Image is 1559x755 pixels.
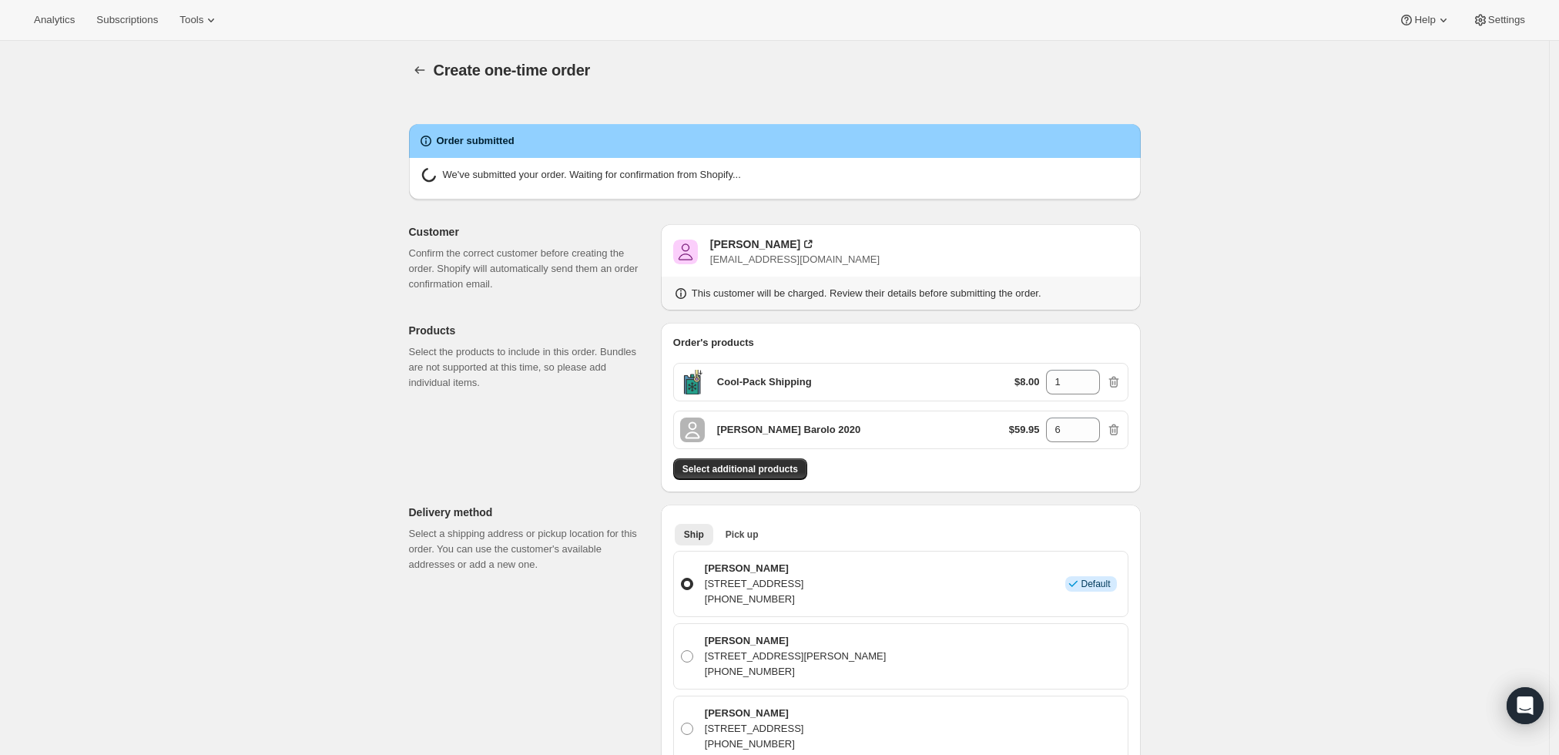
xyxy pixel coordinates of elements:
[726,528,759,541] span: Pick up
[1414,14,1435,26] span: Help
[443,167,741,187] p: We've submitted your order. Waiting for confirmation from Shopify...
[170,9,228,31] button: Tools
[710,237,800,252] div: [PERSON_NAME]
[409,246,649,292] p: Confirm the correct customer before creating the order. Shopify will automatically send them an o...
[705,592,804,607] p: [PHONE_NUMBER]
[1081,578,1110,590] span: Default
[179,14,203,26] span: Tools
[705,721,804,737] p: [STREET_ADDRESS]
[34,14,75,26] span: Analytics
[692,286,1041,301] p: This customer will be charged. Review their details before submitting the order.
[705,576,804,592] p: [STREET_ADDRESS]
[682,463,798,475] span: Select additional products
[680,370,705,394] span: Default Title
[710,253,880,265] span: [EMAIL_ADDRESS][DOMAIN_NAME]
[409,505,649,520] p: Delivery method
[1507,687,1544,724] div: Open Intercom Messenger
[96,14,158,26] span: Subscriptions
[25,9,84,31] button: Analytics
[705,664,887,679] p: [PHONE_NUMBER]
[87,9,167,31] button: Subscriptions
[409,344,649,391] p: Select the products to include in this order. Bundles are not supported at this time, so please a...
[1488,14,1525,26] span: Settings
[673,240,698,264] span: Alejandro Diaz
[717,374,812,390] p: Cool-Pack Shipping
[673,458,807,480] button: Select additional products
[705,737,804,752] p: [PHONE_NUMBER]
[409,323,649,338] p: Products
[684,528,704,541] span: Ship
[705,561,804,576] p: [PERSON_NAME]
[1009,422,1040,438] p: $59.95
[1463,9,1534,31] button: Settings
[673,337,754,348] span: Order's products
[705,649,887,664] p: [STREET_ADDRESS][PERSON_NAME]
[1390,9,1460,31] button: Help
[409,224,649,240] p: Customer
[434,62,591,79] span: Create one-time order
[680,418,705,442] span: Default Title
[1014,374,1040,390] p: $8.00
[705,633,887,649] p: [PERSON_NAME]
[717,422,860,438] p: [PERSON_NAME] Barolo 2020
[409,526,649,572] p: Select a shipping address or pickup location for this order. You can use the customer's available...
[705,706,804,721] p: [PERSON_NAME]
[437,133,515,149] h2: Order submitted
